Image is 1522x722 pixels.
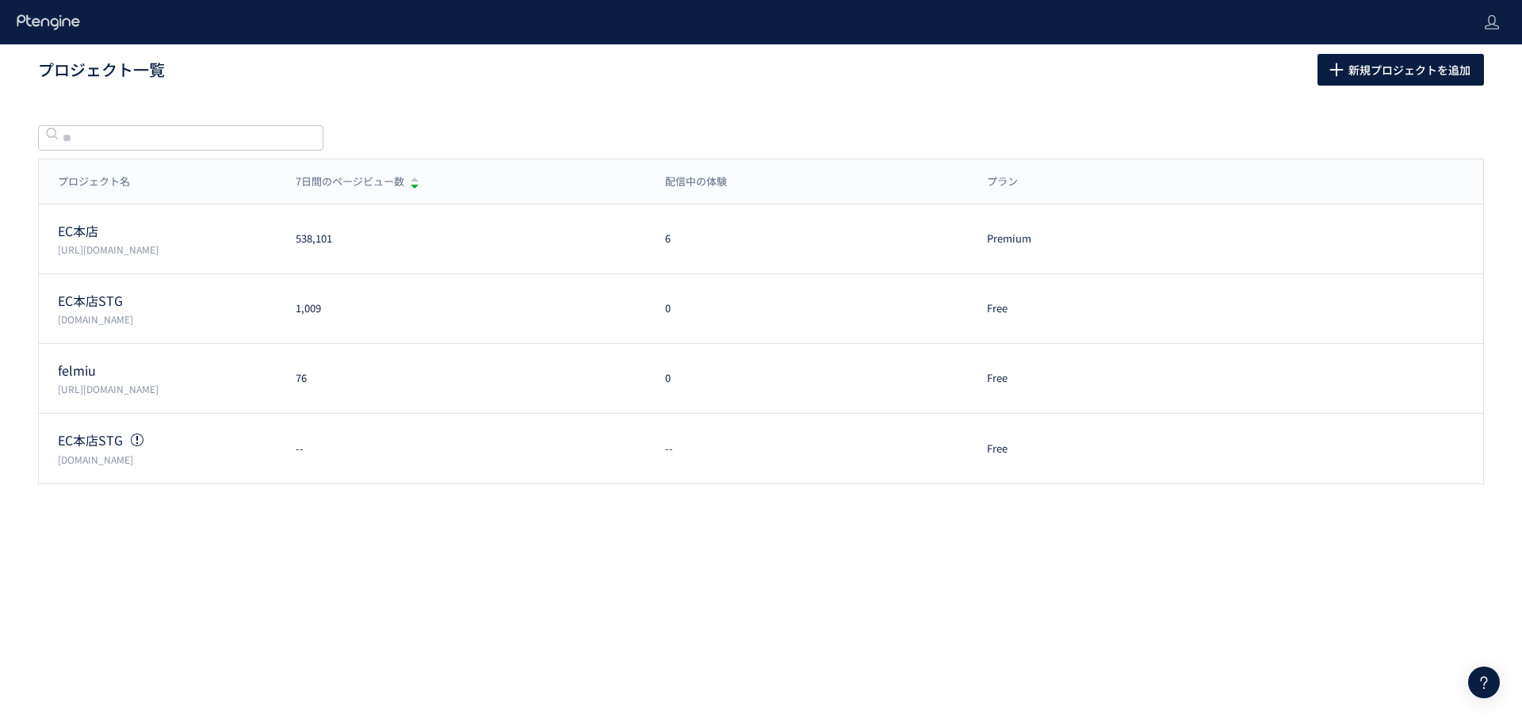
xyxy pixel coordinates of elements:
[665,174,727,189] span: 配信中の体験
[987,174,1018,189] span: プラン
[277,371,646,386] div: 76
[58,292,277,310] p: EC本店STG
[646,301,969,316] div: 0
[38,59,1283,82] h1: プロジェクト一覧
[968,441,1245,457] div: Free
[646,371,969,386] div: 0
[646,231,969,246] div: 6
[646,441,969,457] div: --
[968,371,1245,386] div: Free
[1348,54,1470,86] span: 新規プロジェクトを追加
[968,301,1245,316] div: Free
[58,243,277,256] p: https://etvos.com
[968,231,1245,246] div: Premium
[58,431,277,449] p: EC本店STG
[277,301,646,316] div: 1,009
[277,231,646,246] div: 538,101
[58,361,277,380] p: felmiu
[58,453,277,466] p: stg.etvos.com
[296,174,404,189] span: 7日間のページビュー数
[277,441,646,457] div: --
[58,382,277,395] p: https://felmiu.com
[58,174,130,189] span: プロジェクト名
[1317,54,1484,86] button: 新規プロジェクトを追加
[58,312,277,326] p: stg.etvos.com
[58,222,277,240] p: EC本店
